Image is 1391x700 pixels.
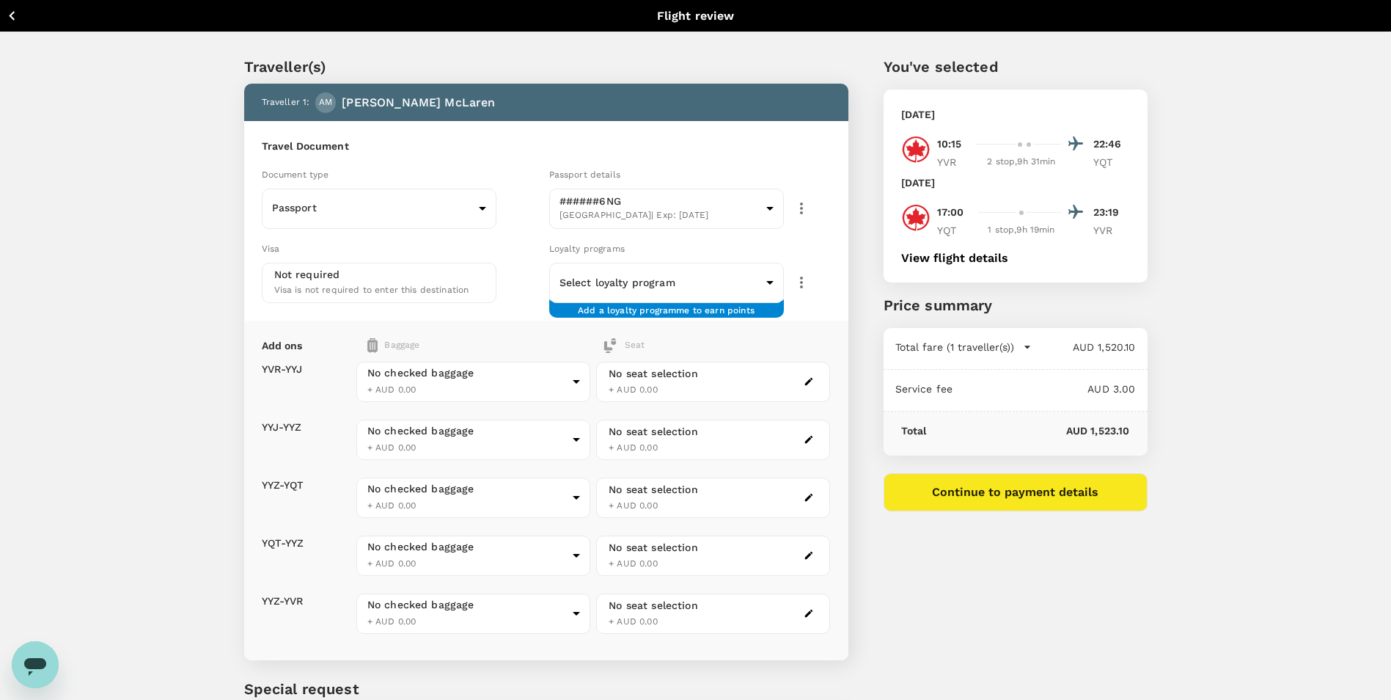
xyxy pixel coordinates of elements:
[356,362,590,402] div: No checked baggage+ AUD 0.00
[937,223,974,238] p: YQT
[1093,223,1130,238] p: YVR
[367,442,416,453] span: + AUD 0.00
[549,264,784,301] div: ​
[895,340,1032,354] button: Total fare (1 traveller(s))
[549,244,625,254] span: Loyalty programs
[367,597,567,612] div: No checked baggage
[578,304,755,306] span: Add a loyalty programme to earn points
[983,223,1061,238] div: 1 stop , 9h 19min
[1093,136,1130,152] p: 22:46
[274,267,340,282] p: Not required
[884,473,1148,511] button: Continue to payment details
[272,200,473,215] p: Passport
[895,340,1014,354] p: Total fare (1 traveller(s))
[901,135,931,164] img: AC
[1093,205,1130,220] p: 23:19
[895,382,953,396] p: Service fee
[262,478,304,492] p: YYZ - YQT
[367,338,538,353] div: Baggage
[262,338,303,353] p: Add ons
[342,94,495,112] p: [PERSON_NAME] McLaren
[657,7,735,25] p: Flight review
[901,203,931,233] img: AC
[901,423,927,438] p: Total
[356,594,590,634] div: No checked baggage+ AUD 0.00
[262,190,496,227] div: Passport
[262,95,310,110] p: Traveller 1 :
[609,442,658,453] span: + AUD 0.00
[319,95,332,110] span: AM
[609,366,698,382] div: No seat selection
[609,540,698,555] div: No seat selection
[262,244,280,254] span: Visa
[609,598,698,613] div: No seat selection
[609,616,658,627] span: + AUD 0.00
[901,107,936,122] p: [DATE]
[937,136,962,152] p: 10:15
[603,338,617,353] img: baggage-icon
[244,56,848,78] p: Traveller(s)
[953,382,1135,396] p: AUD 3.00
[367,365,567,380] div: No checked baggage
[356,420,590,460] div: No checked baggage+ AUD 0.00
[367,539,567,554] div: No checked baggage
[262,420,302,434] p: YYJ - YYZ
[609,384,658,395] span: + AUD 0.00
[274,285,469,295] span: Visa is not required to enter this destination
[937,205,964,220] p: 17:00
[609,558,658,569] span: + AUD 0.00
[367,558,416,569] span: + AUD 0.00
[884,294,1148,316] p: Price summary
[549,184,784,233] div: ######6NG[GEOGRAPHIC_DATA]| Exp: [DATE]
[367,500,416,511] span: + AUD 0.00
[262,362,303,376] p: YVR - YYJ
[926,423,1129,438] p: AUD 1,523.10
[262,594,304,608] p: YYZ - YVR
[549,169,620,180] span: Passport details
[1032,340,1136,354] p: AUD 1,520.10
[262,169,329,180] span: Document type
[262,139,831,155] h6: Travel Document
[609,482,698,497] div: No seat selection
[262,536,304,550] p: YQT - YYZ
[603,338,645,353] div: Seat
[367,384,416,395] span: + AUD 0.00
[367,616,416,627] span: + AUD 0.00
[1093,155,1130,169] p: YQT
[27,8,134,23] p: Back to flight results
[901,175,936,190] p: [DATE]
[559,208,760,223] span: [GEOGRAPHIC_DATA] | Exp: [DATE]
[367,481,567,496] div: No checked baggage
[12,641,59,688] iframe: Button to launch messaging window
[983,155,1061,169] div: 2 stop , 9h 31min
[356,536,590,576] div: No checked baggage+ AUD 0.00
[884,56,1148,78] p: You've selected
[356,478,590,518] div: No checked baggage+ AUD 0.00
[244,678,848,700] p: Special request
[609,424,698,440] div: No seat selection
[559,194,760,208] p: ######6NG
[901,252,1008,265] button: View flight details
[367,338,378,353] img: baggage-icon
[609,500,658,511] span: + AUD 0.00
[6,7,134,25] button: Back to flight results
[937,155,974,169] p: YVR
[367,423,567,438] div: No checked baggage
